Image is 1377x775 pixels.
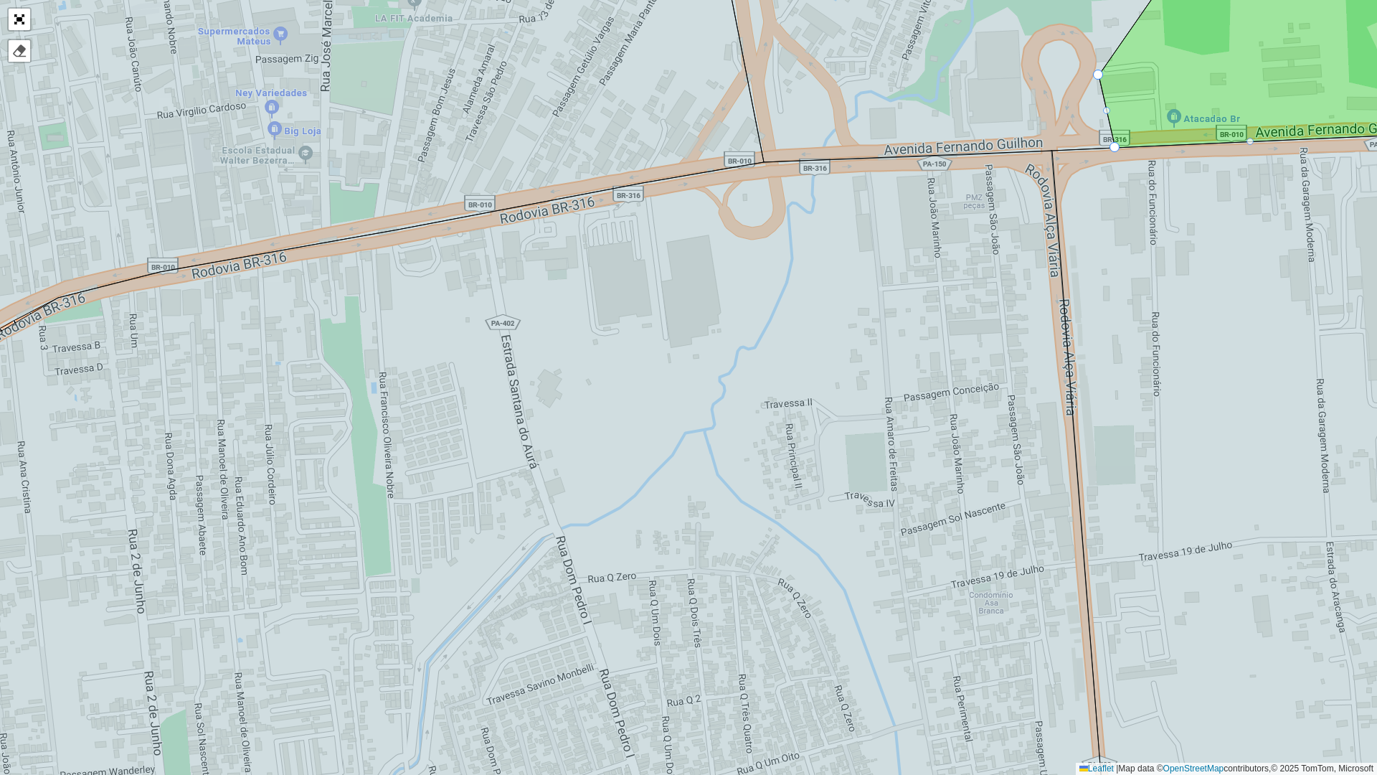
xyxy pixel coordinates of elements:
a: OpenStreetMap [1163,764,1224,774]
a: Abrir mapa em tela cheia [9,9,30,30]
a: Leaflet [1079,764,1114,774]
div: Remover camada(s) [9,40,30,62]
div: Map data © contributors,© 2025 TomTom, Microsoft [1076,763,1377,775]
span: | [1116,764,1118,774]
